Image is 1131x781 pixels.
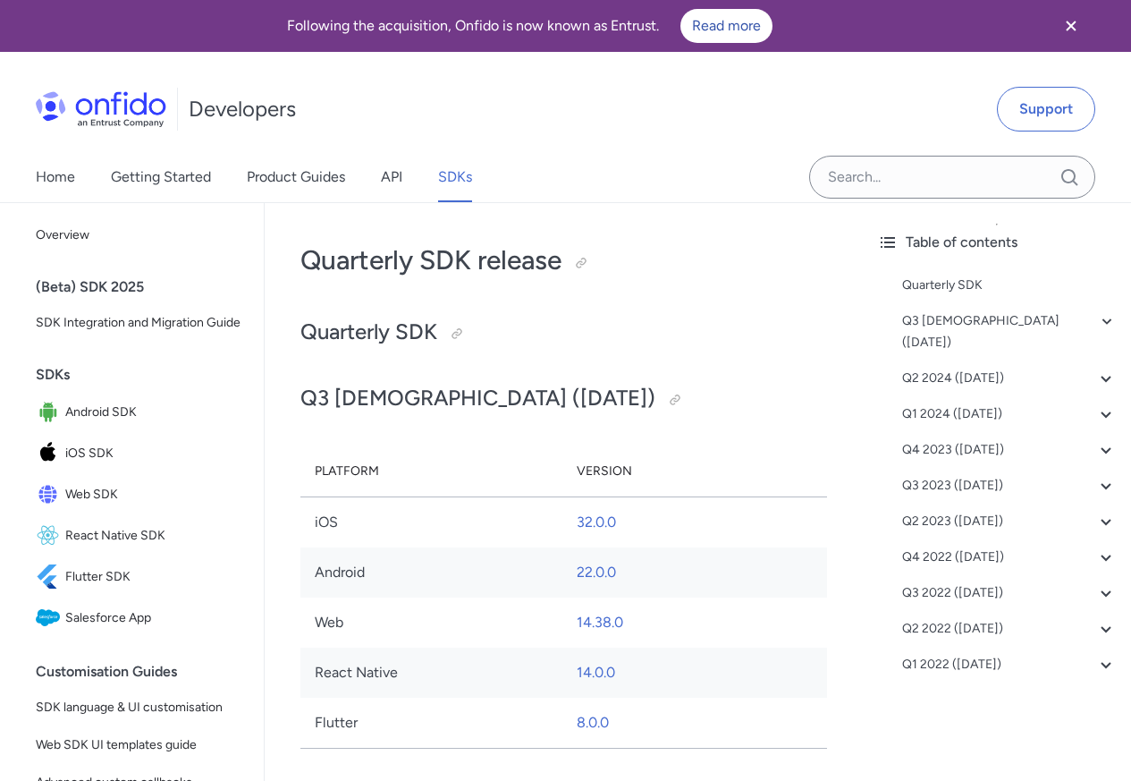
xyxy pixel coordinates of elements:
a: Quarterly SDK [902,275,1117,296]
span: Overview [36,225,242,246]
img: IconWeb SDK [36,482,65,507]
a: Q2 2023 ([DATE]) [902,511,1117,532]
a: SDK language & UI customisation [29,690,249,726]
td: React Native [300,648,562,698]
a: Read more [680,9,772,43]
td: iOS [300,497,562,548]
a: IconWeb SDKWeb SDK [29,475,249,514]
img: IconAndroid SDK [36,400,65,425]
h1: Developers [189,95,296,123]
a: 14.0.0 [577,664,615,681]
span: Salesforce App [65,606,242,631]
a: Q2 2022 ([DATE]) [902,618,1117,640]
div: (Beta) SDK 2025 [36,269,257,305]
a: Q3 2022 ([DATE]) [902,582,1117,604]
a: Q3 2023 ([DATE]) [902,475,1117,497]
a: Q2 2024 ([DATE]) [902,368,1117,389]
a: 8.0.0 [577,714,609,731]
input: Onfido search input field [809,156,1095,199]
span: SDK language & UI customisation [36,697,242,718]
span: Web SDK [65,482,242,507]
div: Following the acquisition, Onfido is now known as Entrust. [21,9,1038,43]
a: 32.0.0 [577,514,616,531]
a: IconFlutter SDKFlutter SDK [29,557,249,597]
a: IconReact Native SDKReact Native SDK [29,516,249,556]
img: IconSalesforce App [36,606,65,631]
a: API [381,152,402,202]
a: Q1 2024 ([DATE]) [902,403,1117,425]
a: Overview [29,217,249,253]
a: Q3 [DEMOGRAPHIC_DATA] ([DATE]) [902,310,1117,353]
a: Q1 2022 ([DATE]) [902,654,1117,675]
a: SDKs [438,152,472,202]
div: Customisation Guides [36,654,257,690]
a: Q4 2022 ([DATE]) [902,547,1117,568]
a: SDK Integration and Migration Guide [29,305,249,341]
a: IconiOS SDKiOS SDK [29,434,249,473]
img: IconReact Native SDK [36,523,65,548]
span: Flutter SDK [65,565,242,590]
img: IconFlutter SDK [36,565,65,590]
button: Close banner [1038,4,1104,48]
a: Q4 2023 ([DATE]) [902,439,1117,461]
div: SDKs [36,357,257,393]
h1: Quarterly SDK release [300,242,827,278]
a: Web SDK UI templates guide [29,727,249,763]
a: IconAndroid SDKAndroid SDK [29,393,249,432]
a: Getting Started [111,152,211,202]
img: IconiOS SDK [36,441,65,466]
span: Android SDK [65,400,242,425]
a: 22.0.0 [577,564,616,581]
a: 14.38.0 [577,614,623,631]
a: Product Guides [247,152,345,202]
td: Flutter [300,698,562,749]
span: iOS SDK [65,441,242,466]
a: Support [997,87,1095,132]
svg: Close banner [1060,15,1082,37]
h2: Q3 [DEMOGRAPHIC_DATA] ([DATE]) [300,384,827,414]
a: IconSalesforce AppSalesforce App [29,598,249,638]
th: Version [562,446,760,497]
span: SDK Integration and Migration Guide [36,312,242,334]
th: Platform [300,446,562,497]
h2: Quarterly SDK [300,318,827,348]
img: Onfido Logo [36,91,166,127]
td: Web [300,598,562,648]
div: Table of contents [877,232,1117,253]
td: Android [300,548,562,598]
span: Web SDK UI templates guide [36,734,242,756]
a: Home [36,152,75,202]
span: React Native SDK [65,523,242,548]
